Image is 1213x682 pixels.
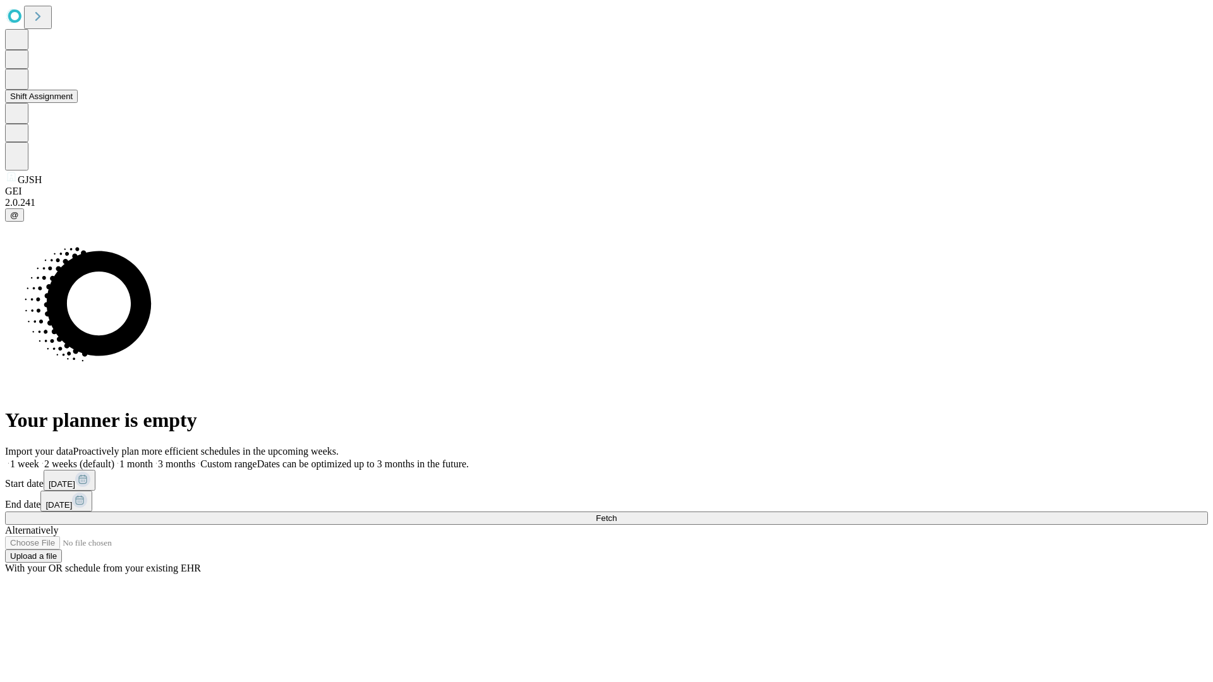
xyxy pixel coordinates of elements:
[18,174,42,185] span: GJSH
[596,513,617,523] span: Fetch
[5,525,58,535] span: Alternatively
[44,458,114,469] span: 2 weeks (default)
[45,500,72,510] span: [DATE]
[5,197,1208,208] div: 2.0.241
[5,491,1208,512] div: End date
[5,549,62,563] button: Upload a file
[119,458,153,469] span: 1 month
[158,458,195,469] span: 3 months
[40,491,92,512] button: [DATE]
[10,210,19,220] span: @
[5,90,78,103] button: Shift Assignment
[5,446,73,457] span: Import your data
[5,470,1208,491] div: Start date
[49,479,75,489] span: [DATE]
[5,409,1208,432] h1: Your planner is empty
[5,563,201,573] span: With your OR schedule from your existing EHR
[5,186,1208,197] div: GEI
[10,458,39,469] span: 1 week
[5,512,1208,525] button: Fetch
[257,458,469,469] span: Dates can be optimized up to 3 months in the future.
[73,446,339,457] span: Proactively plan more efficient schedules in the upcoming weeks.
[44,470,95,491] button: [DATE]
[5,208,24,222] button: @
[200,458,256,469] span: Custom range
